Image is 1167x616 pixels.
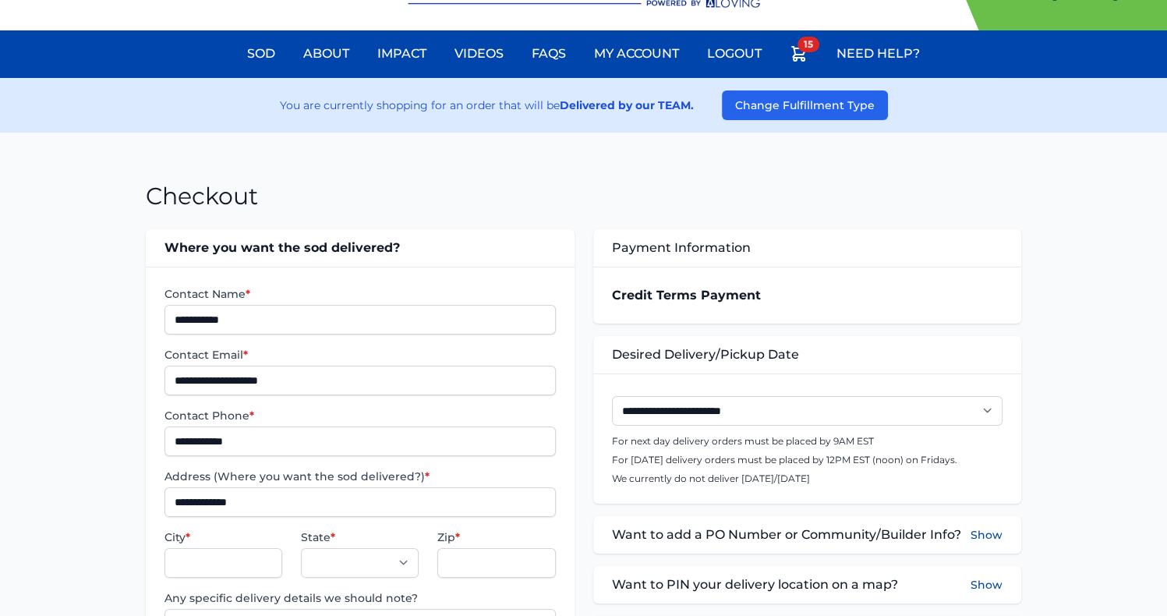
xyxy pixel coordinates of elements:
label: Contact Phone [164,408,555,423]
button: Show [971,526,1003,544]
button: Show [971,575,1003,594]
a: My Account [585,35,688,73]
label: Contact Email [164,347,555,363]
p: We currently do not deliver [DATE]/[DATE] [612,473,1003,485]
label: Address (Where you want the sod delivered?) [164,469,555,484]
strong: Delivered by our TEAM. [560,98,694,112]
button: Change Fulfillment Type [722,90,888,120]
span: 15 [797,37,819,52]
label: State [301,529,419,545]
label: Any specific delivery details we should note? [164,590,555,606]
label: Zip [437,529,555,545]
strong: Credit Terms Payment [612,288,761,303]
a: FAQs [522,35,575,73]
label: City [164,529,282,545]
p: For [DATE] delivery orders must be placed by 12PM EST (noon) on Fridays. [612,454,1003,466]
div: Payment Information [593,229,1021,267]
span: Want to add a PO Number or Community/Builder Info? [612,526,961,544]
a: About [294,35,359,73]
a: Sod [238,35,285,73]
h1: Checkout [146,182,258,211]
label: Contact Name [164,286,555,302]
a: Logout [698,35,771,73]
p: For next day delivery orders must be placed by 9AM EST [612,435,1003,448]
a: Videos [445,35,513,73]
a: 15 [780,35,818,78]
a: Need Help? [827,35,929,73]
span: Want to PIN your delivery location on a map? [612,575,898,594]
div: Desired Delivery/Pickup Date [593,336,1021,373]
div: Where you want the sod delivered? [146,229,574,267]
a: Impact [368,35,436,73]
